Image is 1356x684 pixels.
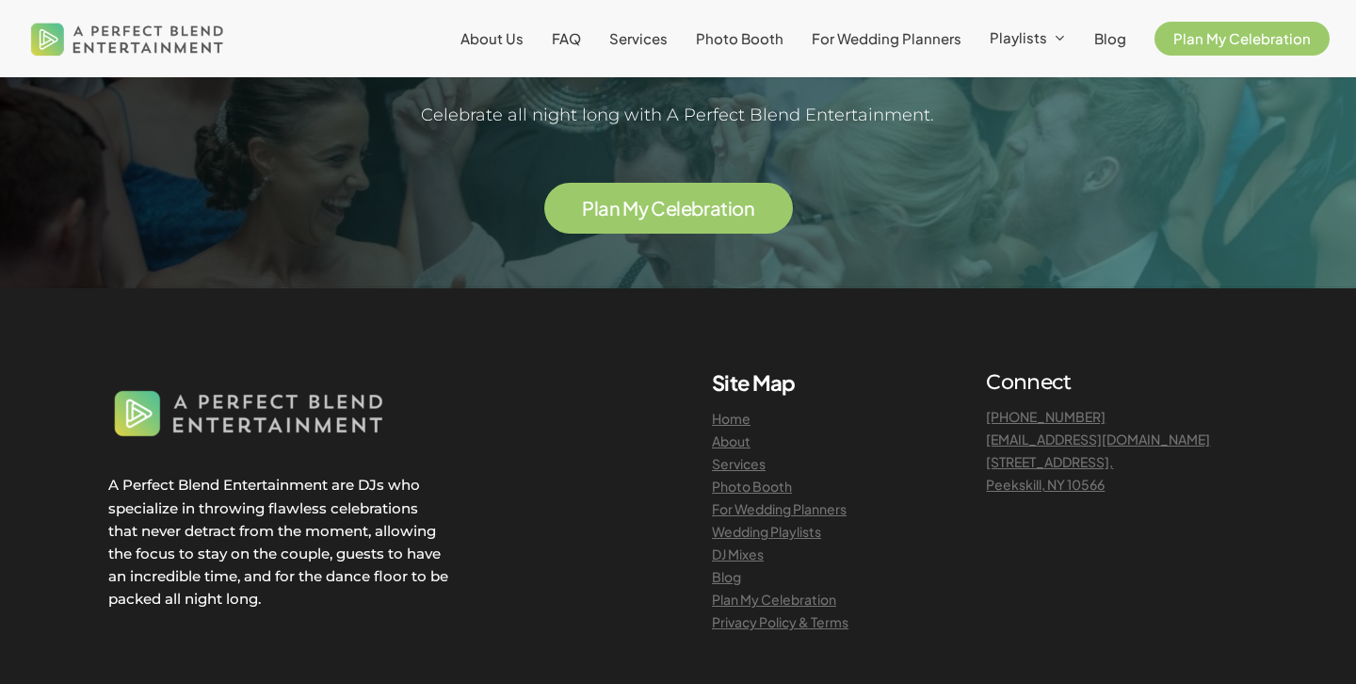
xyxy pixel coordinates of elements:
a: DJ Mixes [712,546,764,562]
a: Plan My Celebration [582,198,755,219]
a: Blog [1094,31,1126,46]
span: n [609,199,621,218]
span: t [720,199,728,218]
span: y [638,199,649,218]
span: FAQ [552,29,581,47]
img: A Perfect Blend Entertainment [26,8,229,70]
p: A Perfect Blend Entertainment are DJs who specialize in throwing flawless celebrations that never... [108,474,450,611]
a: Privacy Policy & Terms [712,613,848,630]
a: Plan My Celebration [712,591,836,608]
h5: Celebrate all night long with A Perfect Blend Entertainment. [271,102,1084,129]
a: Playlists [990,30,1066,47]
a: [EMAIL_ADDRESS][DOMAIN_NAME] [986,431,1210,448]
span: C [651,199,666,218]
h4: Connect [986,369,1247,396]
span: l [676,199,681,218]
span: P [582,199,594,218]
a: About [712,432,751,449]
a: Photo Booth [696,31,783,46]
span: n [744,199,755,218]
a: Services [609,31,668,46]
span: Blog [1094,29,1126,47]
span: e [681,199,692,218]
a: Photo Booth [712,478,792,495]
a: [STREET_ADDRESS],Peekskill, NY 10566 [986,453,1113,493]
span: b [691,199,703,218]
span: o [732,199,744,218]
span: For Wedding Planners [812,29,961,47]
span: i [728,199,733,218]
a: [PHONE_NUMBER] [986,408,1106,425]
span: Photo Booth [696,29,783,47]
span: Plan My Celebration [1173,29,1311,47]
span: Services [609,29,668,47]
a: Blog [712,568,741,585]
a: Home [712,410,751,427]
a: About Us [460,31,524,46]
a: FAQ [552,31,581,46]
a: Plan My Celebration [1154,31,1330,46]
span: l [594,199,599,218]
a: For Wedding Planners [812,31,961,46]
b: Site Map [712,369,796,396]
span: a [598,199,609,218]
span: a [710,199,721,218]
a: Wedding Playlists [712,523,821,540]
span: Playlists [990,28,1047,46]
a: Services [712,455,766,472]
span: About Us [460,29,524,47]
span: M [622,199,638,218]
span: e [666,199,677,218]
span: r [703,199,710,218]
a: For Wedding Planners [712,500,847,517]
